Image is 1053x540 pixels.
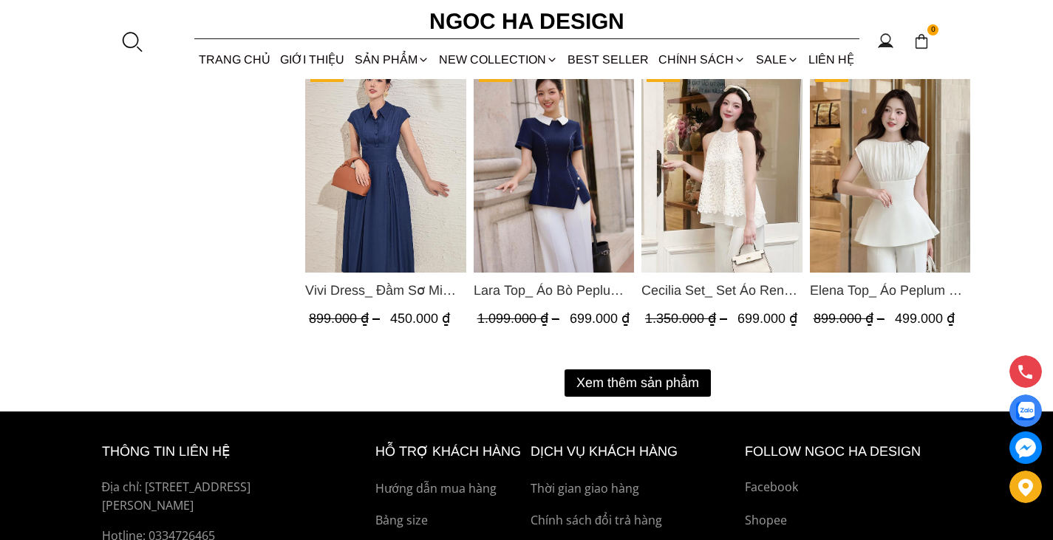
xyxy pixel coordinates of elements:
span: Cecilia Set_ Set Áo Ren Cổ Yếm Quần Suông Màu Kem BQ015 [641,280,802,301]
button: Xem thêm sản phẩm [565,369,711,397]
a: messenger [1009,431,1042,464]
img: img-CART-ICON-ksit0nf1 [913,33,930,49]
span: 0 [927,24,939,36]
p: Địa chỉ: [STREET_ADDRESS][PERSON_NAME] [102,478,341,516]
a: LIÊN HỆ [803,40,859,79]
a: SALE [751,40,803,79]
h6: thông tin liên hệ [102,441,341,462]
h6: hỗ trợ khách hàng [375,441,523,462]
img: Display image [1016,402,1035,420]
h6: Dịch vụ khách hàng [531,441,737,462]
span: 899.000 ₫ [309,311,384,326]
a: Link to Elena Top_ Áo Peplum Cổ Nhún Màu Trắng A1066 [809,280,970,301]
a: Facebook [745,478,952,497]
span: Elena Top_ Áo Peplum Cổ Nhún Màu Trắng A1066 [809,280,970,301]
a: Product image - Vivi Dress_ Đầm Sơ Mi Rớt Vai Bò Lụa Màu Xanh D1000 [305,58,466,273]
a: Product image - Lara Top_ Áo Bò Peplum Vạt Chép Đính Cúc Mix Cổ Trắng A1058 [473,58,634,273]
span: 499.000 ₫ [894,311,954,326]
a: Hướng dẫn mua hàng [375,479,523,499]
img: Vivi Dress_ Đầm Sơ Mi Rớt Vai Bò Lụa Màu Xanh D1000 [305,58,466,273]
a: Link to Lara Top_ Áo Bò Peplum Vạt Chép Đính Cúc Mix Cổ Trắng A1058 [473,280,634,301]
span: 699.000 ₫ [737,311,797,326]
span: 1.350.000 ₫ [645,311,731,326]
a: Product image - Elena Top_ Áo Peplum Cổ Nhún Màu Trắng A1066 [809,58,970,273]
div: SẢN PHẨM [350,40,434,79]
a: Link to Cecilia Set_ Set Áo Ren Cổ Yếm Quần Suông Màu Kem BQ015 [641,280,802,301]
a: Product image - Cecilia Set_ Set Áo Ren Cổ Yếm Quần Suông Màu Kem BQ015 [641,58,802,273]
a: GIỚI THIỆU [276,40,350,79]
span: 699.000 ₫ [569,311,629,326]
img: Cecilia Set_ Set Áo Ren Cổ Yếm Quần Suông Màu Kem BQ015 [641,58,802,273]
a: Display image [1009,394,1042,427]
img: Elena Top_ Áo Peplum Cổ Nhún Màu Trắng A1066 [809,58,970,273]
a: Shopee [745,511,952,530]
span: Vivi Dress_ Đầm Sơ Mi Rớt Vai Bò Lụa Màu Xanh D1000 [305,280,466,301]
a: TRANG CHỦ [194,40,276,79]
a: BEST SELLER [563,40,654,79]
img: Lara Top_ Áo Bò Peplum Vạt Chép Đính Cúc Mix Cổ Trắng A1058 [473,58,634,273]
a: Chính sách đổi trả hàng [531,511,737,530]
a: Thời gian giao hàng [531,479,737,499]
span: 1.099.000 ₫ [477,311,562,326]
span: 899.000 ₫ [813,311,887,326]
a: Ngoc Ha Design [416,4,638,39]
h6: Follow ngoc ha Design [745,441,952,462]
a: NEW COLLECTION [434,40,562,79]
span: Lara Top_ Áo Bò Peplum Vạt Chép Đính Cúc Mix Cổ Trắng A1058 [473,280,634,301]
a: Bảng size [375,511,523,530]
span: 450.000 ₫ [390,311,450,326]
div: Chính sách [654,40,751,79]
a: Link to Vivi Dress_ Đầm Sơ Mi Rớt Vai Bò Lụa Màu Xanh D1000 [305,280,466,301]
